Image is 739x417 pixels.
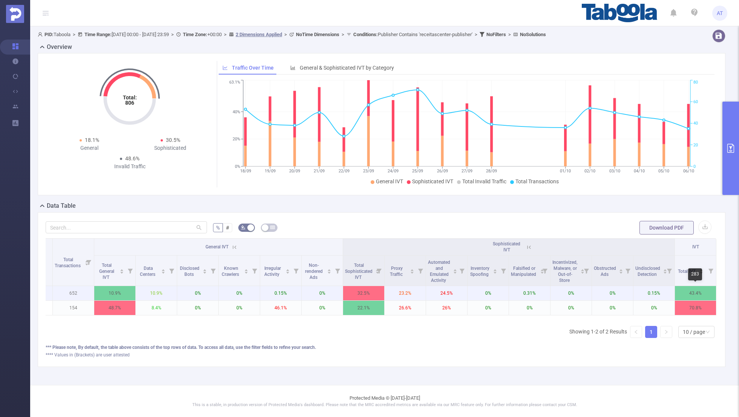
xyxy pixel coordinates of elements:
[202,268,207,272] div: Sort
[428,260,450,283] span: Automated and Emulated Activity
[240,169,251,173] tspan: 18/09
[645,326,657,338] a: 1
[675,301,716,315] p: 70.8%
[47,43,72,52] h2: Overview
[55,257,82,268] span: Total Transactions
[94,301,135,315] p: 48.7%
[515,178,559,184] span: Total Transactions
[71,32,78,37] span: >
[663,271,667,273] i: icon: caret-down
[232,65,274,71] span: Traffic Over Time
[332,256,343,286] i: Filter menu
[635,266,660,277] span: Undisclosed Detection
[125,100,134,106] tspan: 806
[49,402,720,408] p: This is a stable, in production version of Protected Media's dashboard. Please note that the MRC ...
[699,268,704,270] i: icon: caret-up
[580,271,584,273] i: icon: caret-down
[693,143,698,148] tspan: 20
[506,32,513,37] span: >
[314,169,325,173] tspan: 21/09
[509,286,550,300] p: 0.31%
[282,32,289,37] span: >
[693,80,698,85] tspan: 80
[286,271,290,273] i: icon: caret-down
[693,99,698,104] tspan: 60
[208,256,218,286] i: Filter menu
[205,244,228,250] span: General IVT
[161,271,166,273] i: icon: caret-down
[180,266,199,277] span: Disclosed Bots
[123,94,137,100] tspan: Total:
[663,268,667,270] i: icon: caret-up
[6,5,24,23] img: Protected Media
[44,32,54,37] b: PID:
[493,268,497,272] div: Sort
[692,244,699,250] span: IVT
[296,32,339,37] b: No Time Dimensions
[584,169,595,173] tspan: 02/10
[511,266,537,277] span: Falsified or Manipulated
[120,271,124,273] i: icon: caret-down
[363,169,374,173] tspan: 23/09
[305,263,323,280] span: Non-rendered Ads
[233,137,240,142] tspan: 20%
[550,301,592,315] p: 0%
[412,169,423,173] tspan: 25/09
[222,32,229,37] span: >
[49,144,130,152] div: General
[260,286,301,300] p: 0.15%
[645,326,657,338] li: 1
[327,271,331,273] i: icon: caret-down
[705,256,716,286] i: Filter menu
[125,256,135,286] i: Filter menu
[426,301,467,315] p: 26%
[664,330,668,334] i: icon: right
[302,286,343,300] p: 0%
[717,6,723,21] span: AT
[161,268,166,272] div: Sort
[609,169,620,173] tspan: 03/10
[338,169,349,173] tspan: 22/09
[622,256,633,286] i: Filter menu
[633,301,675,315] p: 0%
[270,225,275,230] i: icon: table
[264,266,281,277] span: Irregular Activity
[46,352,718,358] div: **** Values in (Brackets) are user attested
[53,301,94,315] p: 154
[84,32,112,37] b: Time Range:
[693,164,696,169] tspan: 0
[410,268,414,272] div: Sort
[169,32,176,37] span: >
[385,286,426,300] p: 23.2%
[437,169,448,173] tspan: 26/09
[136,286,177,300] p: 10.9%
[580,268,585,272] div: Sort
[376,178,403,184] span: General IVT
[550,286,592,300] p: 0%
[660,326,672,338] li: Next Page
[260,301,301,315] p: 46.1%
[493,241,520,253] span: Sophisticated IVT
[302,301,343,315] p: 0%
[125,155,140,161] span: 48.6%
[30,385,739,417] footer: Protected Media © [DATE]-[DATE]
[453,271,457,273] i: icon: caret-down
[249,256,260,286] i: Filter menu
[705,330,710,335] i: icon: down
[300,65,394,71] span: General & Sophisticated IVT by Category
[664,256,675,286] i: Filter menu
[658,169,669,173] tspan: 05/10
[327,268,331,272] div: Sort
[520,32,546,37] b: No Solutions
[136,301,177,315] p: 8.4%
[38,32,44,37] i: icon: user
[374,256,384,286] i: Filter menu
[89,163,170,170] div: Invalid Traffic
[38,32,546,37] span: Taboola [DATE] 00:00 - [DATE] 23:59 +00:00
[219,286,260,300] p: 0%
[177,286,218,300] p: 0%
[244,271,248,273] i: icon: caret-down
[94,286,135,300] p: 10.9%
[683,169,694,173] tspan: 06/10
[236,32,282,37] u: 2 Dimensions Applied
